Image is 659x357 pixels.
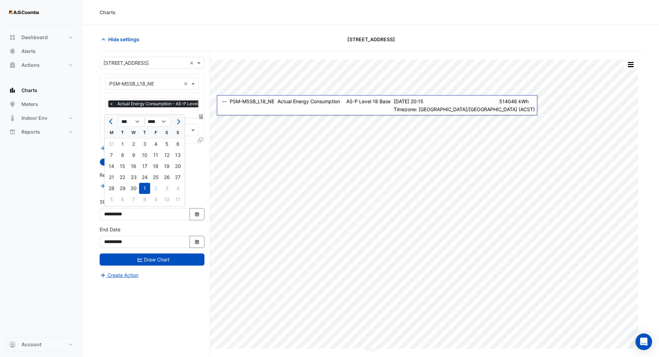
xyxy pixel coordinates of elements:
app-icon: Charts [9,87,16,94]
button: Alerts [6,44,77,58]
span: Clone Favourites and Tasks from this Equipment to other Equipment [198,137,203,143]
div: Monday, March 31, 2025 [106,139,117,150]
span: Actions [21,62,40,69]
app-icon: Alerts [9,48,16,55]
div: Tuesday, April 8, 2025 [117,150,128,161]
div: 21 [106,172,117,183]
div: 7 [106,150,117,161]
div: 18 [150,161,161,172]
div: Wednesday, April 30, 2025 [128,183,139,194]
div: Thursday, May 8, 2025 [139,194,150,205]
div: S [161,127,172,138]
div: Sunday, April 13, 2025 [172,150,183,161]
button: Account [6,338,77,351]
div: Tuesday, April 15, 2025 [117,161,128,172]
div: Saturday, April 26, 2025 [161,172,172,183]
div: Monday, April 7, 2025 [106,150,117,161]
div: 6 [172,139,183,150]
div: Tuesday, April 29, 2025 [117,183,128,194]
div: 13 [172,150,183,161]
div: Thursday, April 3, 2025 [139,139,150,150]
button: Hide settings [100,33,144,45]
div: 12 [161,150,172,161]
app-icon: Reports [9,128,16,135]
button: Create Action [100,271,139,279]
label: Reference Lines [100,171,136,179]
div: Wednesday, April 23, 2025 [128,172,139,183]
div: Tuesday, April 22, 2025 [117,172,128,183]
div: 5 [161,139,172,150]
span: Clear [184,80,190,87]
img: Company Logo [8,6,39,19]
div: Tuesday, May 6, 2025 [117,194,128,205]
div: Saturday, April 5, 2025 [161,139,172,150]
button: Reports [6,125,77,139]
div: Friday, May 2, 2025 [150,183,161,194]
app-icon: Indoor Env [9,115,16,122]
div: 4 [172,183,183,194]
div: 9 [150,194,161,205]
div: S [172,127,183,138]
div: 7 [128,194,139,205]
div: Open Intercom Messenger [635,333,652,350]
div: 17 [139,161,150,172]
div: M [106,127,117,138]
span: Choose Function [198,114,204,119]
div: 1 [117,139,128,150]
button: Add Reference Line [100,182,151,190]
div: Friday, April 25, 2025 [150,172,161,183]
div: Friday, May 9, 2025 [150,194,161,205]
span: [STREET_ADDRESS] [347,36,395,43]
div: 10 [139,150,150,161]
button: Charts [6,83,77,97]
div: Sunday, April 27, 2025 [172,172,183,183]
span: Actual Energy Consumption - AS-P Level 18, Base [116,100,217,107]
span: Account [21,341,42,348]
div: W [128,127,139,138]
button: Indoor Env [6,111,77,125]
div: 16 [128,161,139,172]
button: Meters [6,97,77,111]
span: × [108,100,115,107]
button: Dashboard [6,30,77,44]
div: 8 [139,194,150,205]
div: Saturday, April 19, 2025 [161,161,172,172]
div: Charts [100,9,116,16]
div: Thursday, April 24, 2025 [139,172,150,183]
div: Thursday, April 10, 2025 [139,150,150,161]
span: Meters [21,101,38,108]
div: Wednesday, April 9, 2025 [128,150,139,161]
span: Dashboard [21,34,48,41]
div: Monday, May 5, 2025 [106,194,117,205]
div: 5 [106,194,117,205]
div: T [139,127,150,138]
fa-icon: Select Date [194,239,200,245]
label: End Date [100,226,120,233]
button: Next month [174,116,182,127]
div: 4 [150,139,161,150]
span: Indoor Env [21,115,47,122]
app-icon: Dashboard [9,34,16,41]
span: Alerts [21,48,36,55]
div: 10 [161,194,172,205]
div: T [117,127,128,138]
button: Actions [6,58,77,72]
select: Select month [118,116,145,127]
div: 15 [117,161,128,172]
app-icon: Meters [9,101,16,108]
div: Wednesday, April 16, 2025 [128,161,139,172]
div: 22 [117,172,128,183]
div: Saturday, May 10, 2025 [161,194,172,205]
div: 29 [117,183,128,194]
div: 26 [161,172,172,183]
button: More Options [624,60,638,69]
div: Sunday, April 6, 2025 [172,139,183,150]
span: Charts [21,87,37,94]
div: Tuesday, April 1, 2025 [117,139,128,150]
div: 11 [150,150,161,161]
label: Start Date [100,198,123,205]
div: Saturday, May 3, 2025 [161,183,172,194]
div: 19 [161,161,172,172]
span: Clear [190,59,195,66]
div: 9 [128,150,139,161]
